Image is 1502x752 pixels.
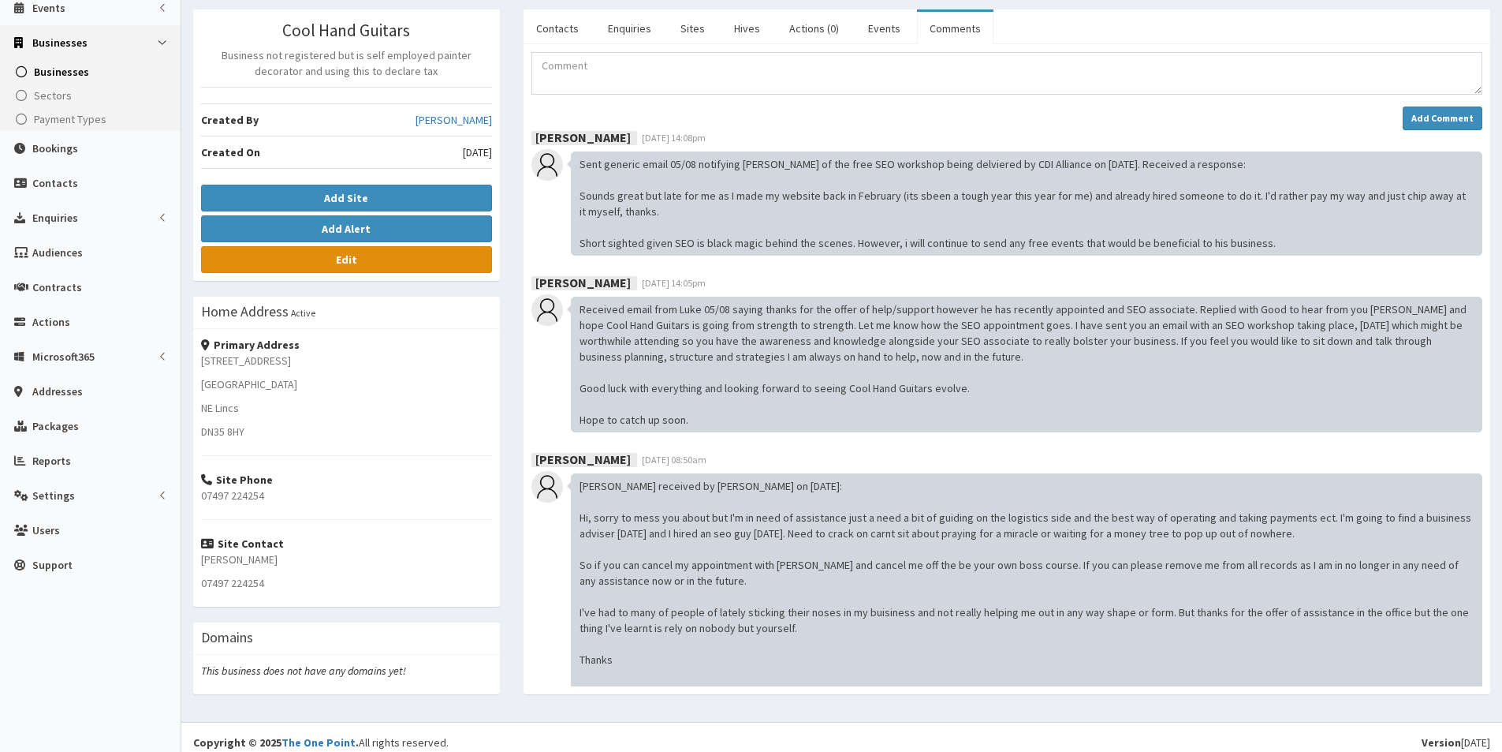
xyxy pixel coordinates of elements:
p: DN35 8HY [201,424,492,440]
small: Active [291,307,315,319]
strong: Primary Address [201,338,300,352]
h3: Home Address [201,305,289,319]
b: Add Alert [322,222,371,236]
div: [DATE] [1422,735,1490,750]
a: [PERSON_NAME] [416,112,492,128]
span: [DATE] 08:50am [642,454,706,466]
a: Sectors [4,84,181,107]
i: This business does not have any domains yet! [201,664,406,678]
span: Addresses [32,384,83,398]
p: 07497 224254 [201,488,492,503]
b: Add Site [324,191,368,205]
strong: Copyright © 2025 . [193,735,359,750]
span: Reports [32,454,71,468]
span: [DATE] 14:08pm [642,132,706,144]
p: Business not registered but is self employed painter decorator and using this to declare tax [201,47,492,79]
a: Sites [668,12,717,45]
span: Events [32,1,65,15]
a: Hives [721,12,773,45]
span: [DATE] 14:05pm [642,277,706,289]
p: 07497 224254 [201,575,492,591]
b: Edit [336,253,357,267]
p: [PERSON_NAME] [201,552,492,567]
span: Settings [32,488,75,503]
span: Enquiries [32,211,78,225]
div: Sent generic email 05/08 notifying [PERSON_NAME] of the free SEO workshop being delviered by CDI ... [571,152,1482,256]
a: Enquiries [595,12,664,45]
span: Contacts [32,176,78,190]
div: Received email from Luke 05/08 saying thanks for the offer of help/support however he has recentl... [571,297,1482,432]
p: NE Lincs [201,400,492,416]
h3: Cool Hand Guitars [201,21,492,39]
a: The One Point [281,735,356,750]
span: [DATE] [463,144,492,160]
strong: Site Contact [201,537,284,551]
span: Microsoft365 [32,350,95,364]
h3: Domains [201,630,253,645]
a: Contacts [524,12,591,45]
b: [PERSON_NAME] [535,451,631,466]
span: Businesses [32,36,88,50]
button: Add Comment [1403,107,1482,130]
span: Businesses [34,65,89,79]
span: Sectors [34,88,72,103]
span: Bookings [32,141,78,155]
button: Add Alert [201,215,492,242]
span: Packages [32,419,79,433]
p: [STREET_ADDRESS] [201,353,492,369]
b: Created By [201,113,259,127]
a: Events [855,12,913,45]
span: Users [32,523,60,537]
a: Edit [201,246,492,273]
span: Contracts [32,280,82,294]
strong: Add Comment [1411,112,1474,124]
span: Support [32,558,73,572]
b: Version [1422,735,1461,750]
a: Payment Types [4,107,181,131]
span: Audiences [32,245,83,260]
a: Businesses [4,60,181,84]
p: [GEOGRAPHIC_DATA] [201,376,492,392]
b: [PERSON_NAME] [535,274,631,290]
textarea: Comment [531,52,1482,95]
span: Actions [32,315,70,329]
a: Actions (0) [777,12,852,45]
span: Payment Types [34,112,106,126]
a: Comments [917,12,993,45]
b: [PERSON_NAME] [535,129,631,144]
strong: Site Phone [201,473,273,487]
b: Created On [201,145,260,159]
